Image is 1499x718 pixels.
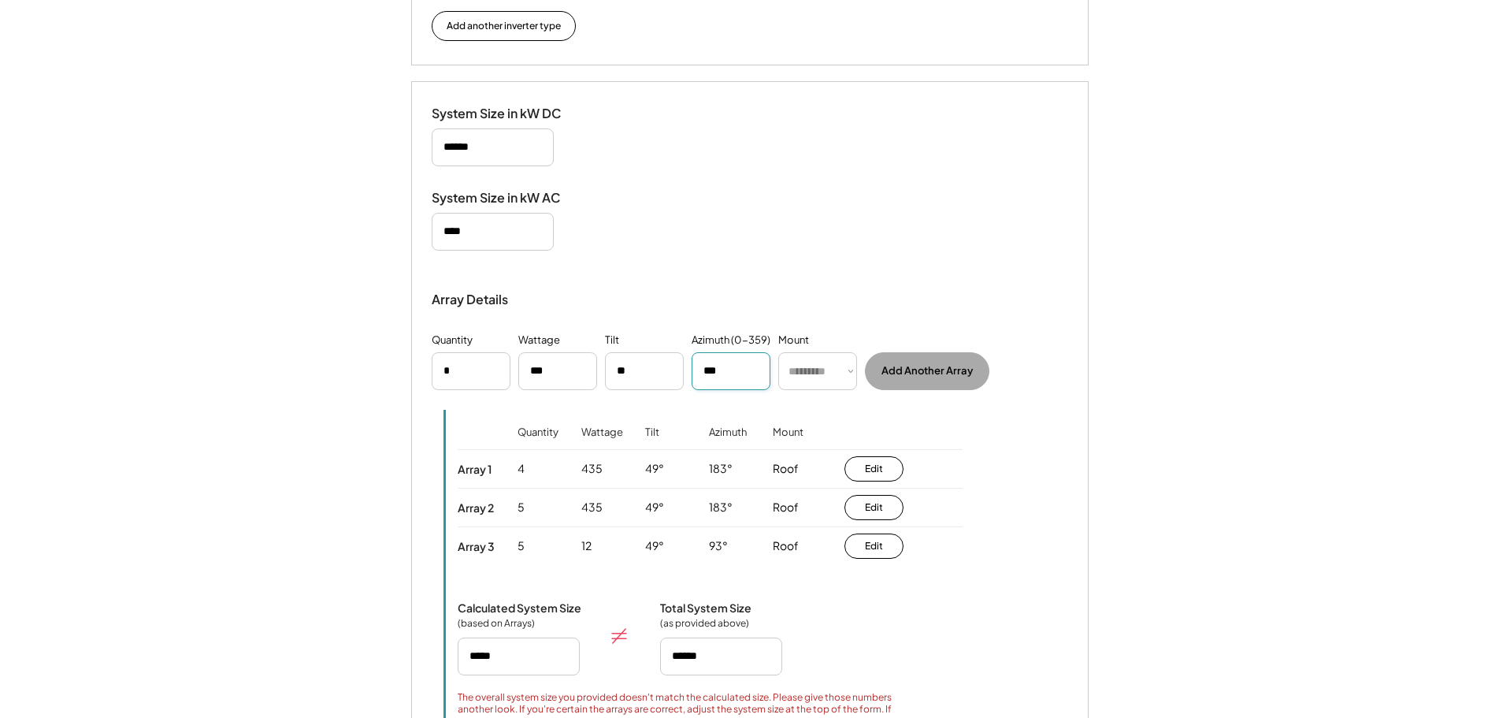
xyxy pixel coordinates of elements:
div: Total System Size [660,601,751,615]
div: System Size in kW AC [432,190,589,206]
div: Array 2 [458,500,494,515]
div: Tilt [605,333,619,348]
div: 93° [709,538,728,554]
div: Calculated System Size [458,601,581,615]
div: 49° [645,538,664,554]
div: Mount [773,426,803,461]
div: 435 [581,461,603,477]
div: 12 [581,538,592,554]
div: 435 [581,500,603,515]
div: 4 [518,461,525,477]
div: 49° [645,461,664,477]
div: 5 [518,538,525,554]
div: (as provided above) [660,617,749,630]
div: Wattage [518,333,560,348]
div: Roof [773,538,799,554]
div: Wattage [581,426,623,461]
button: Edit [844,495,903,520]
button: Add another inverter type [432,11,576,41]
div: Roof [773,500,799,515]
div: Quantity [518,426,558,461]
div: Array 3 [458,539,495,553]
div: 5 [518,500,525,515]
div: Array 1 [458,462,492,476]
div: Mount [778,333,809,348]
div: 49° [645,500,664,515]
div: Tilt [645,426,659,461]
div: Array Details [432,290,510,309]
div: 183° [709,500,733,515]
div: (based on Arrays) [458,617,536,630]
div: Roof [773,461,799,477]
button: Edit [844,534,903,559]
button: Add Another Array [865,352,989,390]
div: Azimuth [709,426,747,461]
div: 183° [709,461,733,477]
div: Quantity [432,333,473,348]
button: Edit [844,456,903,482]
div: System Size in kW DC [432,106,589,122]
div: Azimuth (0-359) [692,333,770,348]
